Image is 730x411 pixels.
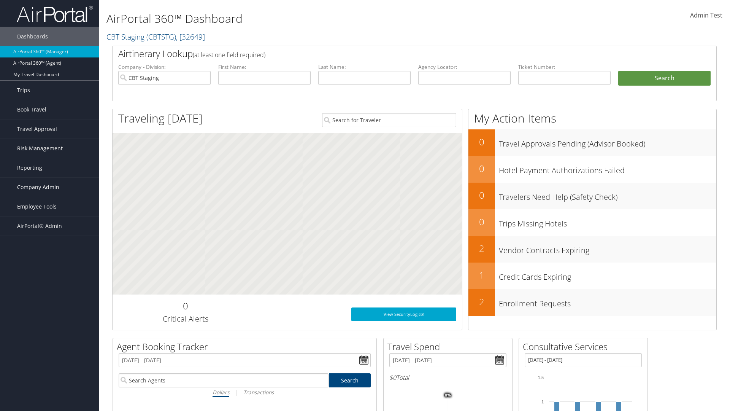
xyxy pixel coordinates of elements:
label: First Name: [218,63,311,71]
a: 0Hotel Payment Authorizations Failed [468,156,716,183]
h3: Vendor Contracts Expiring [499,241,716,256]
a: CBT Staging [106,32,205,42]
input: Search Agents [119,373,328,387]
label: Agency Locator: [418,63,511,71]
h6: Total [389,373,506,382]
h3: Travelers Need Help (Safety Check) [499,188,716,202]
h3: Credit Cards Expiring [499,268,716,282]
tspan: 1 [541,400,544,404]
span: , [ 32649 ] [176,32,205,42]
h2: 0 [468,162,495,175]
a: Search [329,373,371,387]
span: Employee Tools [17,197,57,216]
h2: 0 [118,299,252,312]
a: View SecurityLogic® [351,307,456,321]
h3: Travel Approvals Pending (Advisor Booked) [499,135,716,149]
h2: 0 [468,189,495,202]
h2: Travel Spend [387,340,512,353]
span: Company Admin [17,178,59,197]
h3: Critical Alerts [118,314,252,324]
h1: My Action Items [468,110,716,126]
i: Transactions [243,389,274,396]
span: Dashboards [17,27,48,46]
a: 0Trips Missing Hotels [468,209,716,236]
h1: AirPortal 360™ Dashboard [106,11,517,27]
button: Search [618,71,711,86]
h3: Trips Missing Hotels [499,215,716,229]
h2: Agent Booking Tracker [117,340,376,353]
span: Travel Approval [17,119,57,139]
h2: 2 [468,242,495,255]
label: Ticket Number: [518,63,611,71]
label: Company - Division: [118,63,211,71]
label: Last Name: [318,63,411,71]
h2: Consultative Services [523,340,647,353]
a: 0Travel Approvals Pending (Advisor Booked) [468,129,716,156]
a: 2Enrollment Requests [468,289,716,316]
h2: 0 [468,215,495,228]
span: Admin Test [690,11,722,19]
a: Admin Test [690,4,722,27]
img: airportal-logo.png [17,5,93,23]
span: AirPortal® Admin [17,217,62,236]
h2: 1 [468,269,495,282]
a: 0Travelers Need Help (Safety Check) [468,183,716,209]
h2: 2 [468,295,495,308]
span: (at least one field required) [193,51,265,59]
i: Dollars [213,389,229,396]
span: ( CBTSTG ) [146,32,176,42]
span: Risk Management [17,139,63,158]
h2: 0 [468,135,495,148]
span: Reporting [17,158,42,177]
input: Search for Traveler [322,113,456,127]
a: 1Credit Cards Expiring [468,263,716,289]
span: $0 [389,373,396,382]
h3: Enrollment Requests [499,295,716,309]
span: Book Travel [17,100,46,119]
h3: Hotel Payment Authorizations Failed [499,161,716,176]
a: 2Vendor Contracts Expiring [468,236,716,263]
h2: Airtinerary Lookup [118,47,660,60]
tspan: 0% [445,393,451,398]
span: Trips [17,81,30,100]
div: | [119,387,371,397]
tspan: 1.5 [538,375,544,380]
h1: Traveling [DATE] [118,110,203,126]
